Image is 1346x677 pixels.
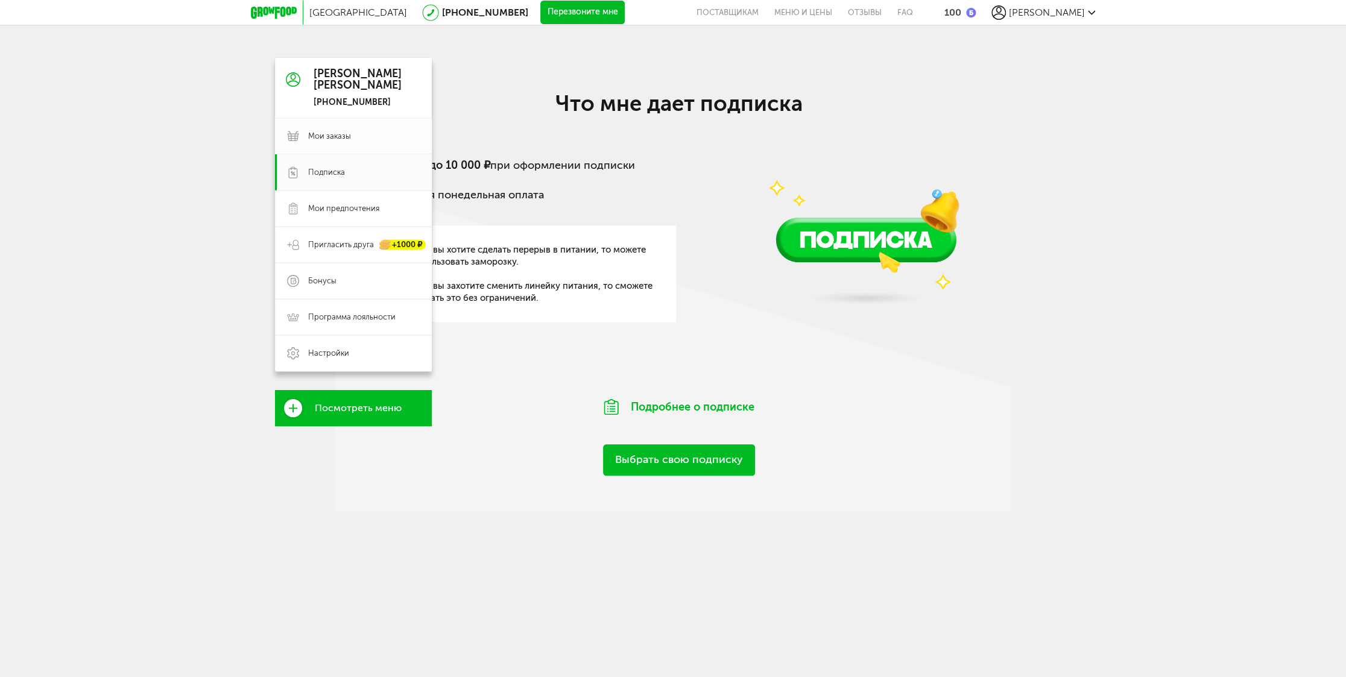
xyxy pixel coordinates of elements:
[603,444,755,475] a: Выбрать свою подписку
[966,8,976,17] img: bonus_b.cdccf46.png
[275,299,432,335] a: Программа лояльности
[314,97,402,108] div: [PHONE_NUMBER]
[411,244,658,304] span: Если вы хотите сделать перерыв в питании, то можете использовать заморозку. Если вы захотите смен...
[275,335,432,371] a: Настройки
[275,191,432,227] a: Мои предпочтения
[442,7,528,18] a: [PHONE_NUMBER]
[314,68,402,92] div: [PERSON_NAME] [PERSON_NAME]
[429,159,490,172] b: до 10 000 ₽
[275,118,432,154] a: Мои заказы
[275,154,432,191] a: Подписка
[736,89,996,318] img: vUQQD42TP1CeN4SU.png
[438,90,920,116] h2: Что мне дает подписка
[275,263,432,299] a: Бонусы
[308,348,349,359] span: Настройки
[308,239,374,250] span: Пригласить друга
[308,276,336,286] span: Бонусы
[308,131,351,142] span: Мои заказы
[944,7,961,18] div: 100
[540,1,625,25] button: Перезвоните мне
[275,227,432,263] a: Пригласить друга +1000 ₽
[308,312,396,323] span: Программа лояльности
[308,167,345,178] span: Подписка
[1009,7,1085,18] span: [PERSON_NAME]
[315,403,402,414] span: Посмотреть меню
[308,203,379,214] span: Мои предпочтения
[275,390,432,426] a: Посмотреть меню
[309,7,407,18] span: [GEOGRAPHIC_DATA]
[570,384,788,430] div: Подробнее о подписке
[391,188,544,201] span: Удобная понедельная оплата
[391,159,635,172] span: Скидку при оформлении подписки
[380,240,426,250] div: +1000 ₽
